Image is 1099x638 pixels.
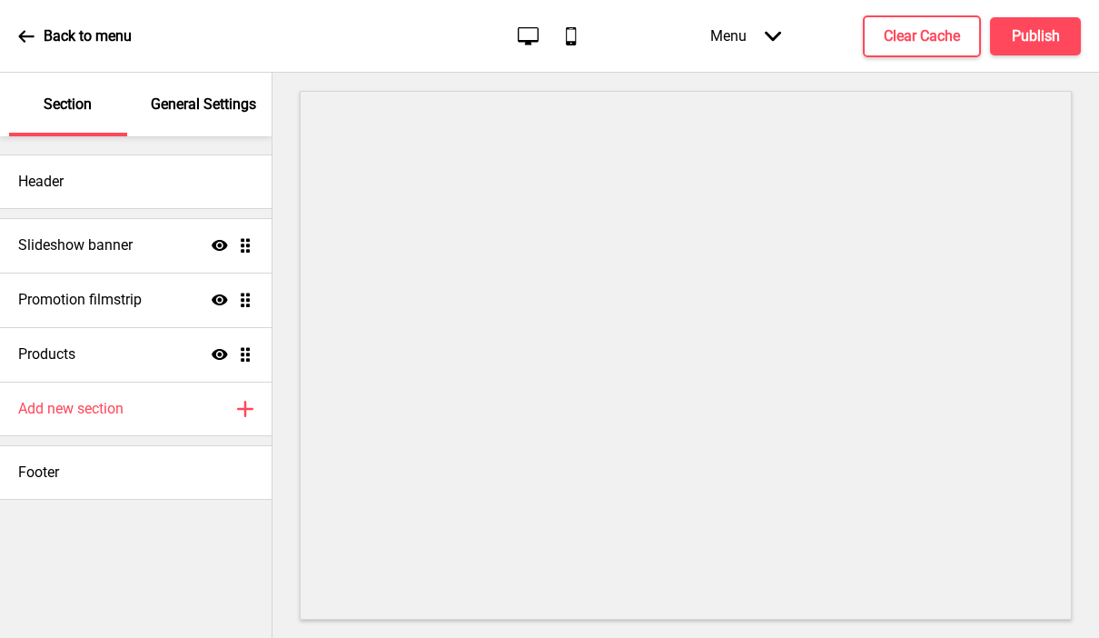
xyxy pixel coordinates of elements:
[692,9,799,63] div: Menu
[18,172,64,192] h4: Header
[863,15,981,57] button: Clear Cache
[44,26,132,46] p: Back to menu
[18,399,124,419] h4: Add new section
[18,235,133,255] h4: Slideshow banner
[990,17,1081,55] button: Publish
[18,463,59,483] h4: Footer
[18,344,75,364] h4: Products
[44,95,92,115] p: Section
[151,95,256,115] p: General Settings
[18,290,142,310] h4: Promotion filmstrip
[884,26,960,46] h4: Clear Cache
[1012,26,1060,46] h4: Publish
[18,12,132,61] a: Back to menu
